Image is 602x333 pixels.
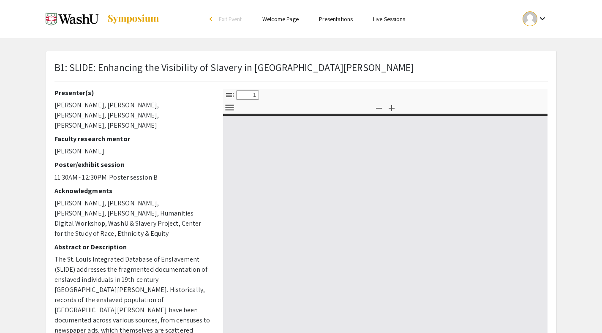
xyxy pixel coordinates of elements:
span: Exit Event [219,15,242,23]
p: [PERSON_NAME], [PERSON_NAME], [PERSON_NAME], [PERSON_NAME], Humanities Digital Workshop, WashU & ... [54,198,210,239]
button: Zoom In [384,101,399,114]
button: Expand account dropdown [514,9,556,28]
div: arrow_back_ios [210,16,215,22]
a: Welcome Page [262,15,299,23]
a: Fall 2024 Undergraduate Research Symposium [46,8,160,30]
p: B1: SLIDE: Enhancing the Visibility of Slavery in [GEOGRAPHIC_DATA][PERSON_NAME] [54,60,414,75]
button: Zoom Out [372,101,386,114]
a: Presentations [319,15,353,23]
h2: Faculty research mentor [54,135,210,143]
p: [PERSON_NAME], [PERSON_NAME], [PERSON_NAME], [PERSON_NAME], [PERSON_NAME], [PERSON_NAME] [54,100,210,131]
input: Page [236,90,259,100]
mat-icon: Expand account dropdown [537,14,548,24]
h2: Poster/exhibit session [54,161,210,169]
h2: Acknowledgments [54,187,210,195]
p: [PERSON_NAME] [54,146,210,156]
h2: Presenter(s) [54,89,210,97]
iframe: Chat [6,295,36,327]
button: Tools [223,101,237,114]
button: Toggle Sidebar [223,89,237,101]
img: Symposium by ForagerOne [107,14,160,24]
a: Live Sessions [373,15,405,23]
p: 11:30AM - 12:30PM: Poster session B [54,172,210,183]
h2: Abstract or Description [54,243,210,251]
img: Fall 2024 Undergraduate Research Symposium [46,8,98,30]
